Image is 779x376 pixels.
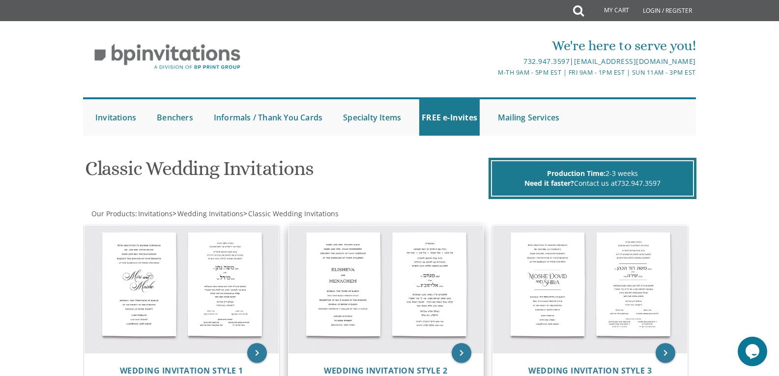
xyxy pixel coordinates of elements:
[243,209,339,218] span: >
[528,366,652,376] a: Wedding Invitation Style 3
[324,366,447,376] a: Wedding Invitation Style 2
[288,56,696,67] div: |
[93,99,139,136] a: Invitations
[324,365,447,376] span: Wedding Invitation Style 2
[288,67,696,78] div: M-Th 9am - 5pm EST | Fri 9am - 1pm EST | Sun 11am - 3pm EST
[524,178,574,188] span: Need it faster?
[138,209,173,218] span: Invitations
[90,209,135,218] a: Our Products
[574,57,696,66] a: [EMAIL_ADDRESS][DOMAIN_NAME]
[656,343,675,363] a: keyboard_arrow_right
[120,366,243,376] a: Wedding Invitation Style 1
[177,209,243,218] span: Wedding Invitations
[137,209,173,218] a: Invitations
[493,226,688,353] img: Wedding Invitation Style 3
[738,337,769,366] iframe: chat widget
[419,99,480,136] a: FREE e-Invites
[173,209,243,218] span: >
[523,57,570,66] a: 732.947.3597
[85,226,279,353] img: Wedding Invitation Style 1
[547,169,606,178] span: Production Time:
[495,99,562,136] a: Mailing Services
[211,99,325,136] a: Informals / Thank You Cards
[528,365,652,376] span: Wedding Invitation Style 3
[288,36,696,56] div: We're here to serve you!
[617,178,661,188] a: 732.947.3597
[491,160,694,197] div: 2-3 weeks Contact us at
[289,226,483,353] img: Wedding Invitation Style 2
[120,365,243,376] span: Wedding Invitation Style 1
[248,209,339,218] span: Classic Wedding Invitations
[85,158,486,187] h1: Classic Wedding Invitations
[247,343,267,363] a: keyboard_arrow_right
[583,1,636,21] a: My Cart
[452,343,471,363] a: keyboard_arrow_right
[341,99,404,136] a: Specialty Items
[247,209,339,218] a: Classic Wedding Invitations
[83,36,252,77] img: BP Invitation Loft
[83,209,390,219] div: :
[176,209,243,218] a: Wedding Invitations
[154,99,196,136] a: Benchers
